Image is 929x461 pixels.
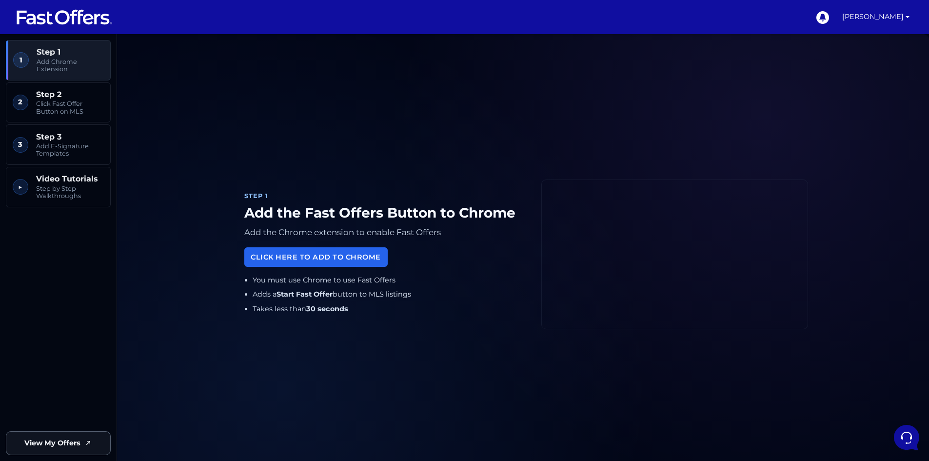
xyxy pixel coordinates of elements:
[36,185,104,200] span: Step by Step Walkthroughs
[31,70,51,90] img: dark
[306,304,348,313] strong: 30 seconds
[16,98,179,117] button: Start a Conversation
[37,47,104,57] span: Step 1
[36,100,104,115] span: Click Fast Offer Button on MLS
[13,95,28,110] span: 2
[244,247,388,266] a: Click Here to Add to Chrome
[277,290,333,299] strong: Start Fast Offer
[24,438,80,449] span: View My Offers
[244,225,526,240] p: Add the Chrome extension to enable Fast Offers
[37,58,104,73] span: Add Chrome Extension
[6,82,111,123] a: 2 Step 2 Click Fast Offer Button on MLS
[16,137,66,144] span: Find an Answer
[151,327,164,336] p: Help
[6,431,111,455] a: View My Offers
[127,313,187,336] button: Help
[70,103,137,111] span: Start a Conversation
[244,191,526,201] div: Step 1
[36,90,104,99] span: Step 2
[13,179,28,195] span: ▶︎
[13,137,28,153] span: 3
[16,55,79,62] span: Your Conversations
[542,180,808,329] iframe: Fast Offers Chrome Extension
[244,205,526,221] h1: Add the Fast Offers Button to Chrome
[8,313,68,336] button: Home
[16,70,35,90] img: dark
[68,313,128,336] button: Messages
[8,8,164,39] h2: Hello [PERSON_NAME] 👋
[253,275,526,286] li: You must use Chrome to use Fast Offers
[22,158,159,167] input: Search for an Article...
[36,142,104,158] span: Add E-Signature Templates
[36,174,104,183] span: Video Tutorials
[6,124,111,165] a: 3 Step 3 Add E-Signature Templates
[6,167,111,207] a: ▶︎ Video Tutorials Step by Step Walkthroughs
[253,289,526,300] li: Adds a button to MLS listings
[29,327,46,336] p: Home
[121,137,179,144] a: Open Help Center
[36,132,104,141] span: Step 3
[892,423,921,452] iframe: Customerly Messenger Launcher
[6,40,111,80] a: 1 Step 1 Add Chrome Extension
[158,55,179,62] a: See all
[13,52,29,68] span: 1
[253,303,526,315] li: Takes less than
[84,327,112,336] p: Messages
